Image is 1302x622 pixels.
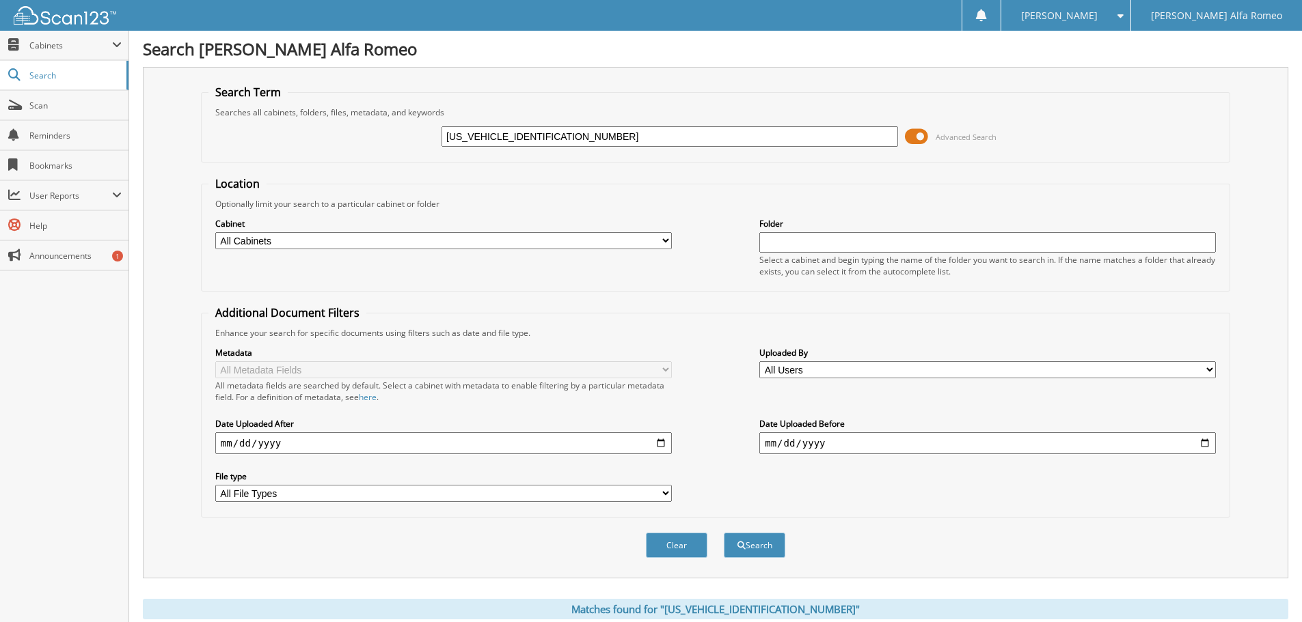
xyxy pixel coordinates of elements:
[208,107,1223,118] div: Searches all cabinets, folders, files, metadata, and keywords
[759,432,1216,454] input: end
[29,160,122,171] span: Bookmarks
[29,250,122,261] span: Announcements
[1151,12,1282,20] span: [PERSON_NAME] Alfa Romeo
[208,305,366,320] legend: Additional Document Filters
[29,100,122,111] span: Scan
[646,533,707,558] button: Clear
[936,132,996,142] span: Advanced Search
[29,190,112,201] span: User Reports
[29,220,122,231] span: Help
[29,70,120,81] span: Search
[359,391,377,403] a: here
[215,432,672,454] input: start
[215,470,672,482] label: File type
[208,85,288,100] legend: Search Term
[1021,12,1098,20] span: [PERSON_NAME]
[143,599,1288,619] div: Matches found for "[US_VEHICLE_IDENTIFICATION_NUMBER]"
[724,533,785,558] button: Search
[143,38,1288,60] h1: Search [PERSON_NAME] Alfa Romeo
[759,254,1216,277] div: Select a cabinet and begin typing the name of the folder you want to search in. If the name match...
[208,198,1223,210] div: Optionally limit your search to a particular cabinet or folder
[29,130,122,141] span: Reminders
[215,347,672,358] label: Metadata
[215,418,672,429] label: Date Uploaded After
[14,6,116,25] img: scan123-logo-white.svg
[759,218,1216,229] label: Folder
[215,218,672,229] label: Cabinet
[29,40,112,51] span: Cabinets
[759,347,1216,358] label: Uploaded By
[112,251,123,261] div: 1
[208,176,267,191] legend: Location
[759,418,1216,429] label: Date Uploaded Before
[208,327,1223,339] div: Enhance your search for specific documents using filters such as date and file type.
[215,380,672,403] div: All metadata fields are searched by default. Select a cabinet with metadata to enable filtering b...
